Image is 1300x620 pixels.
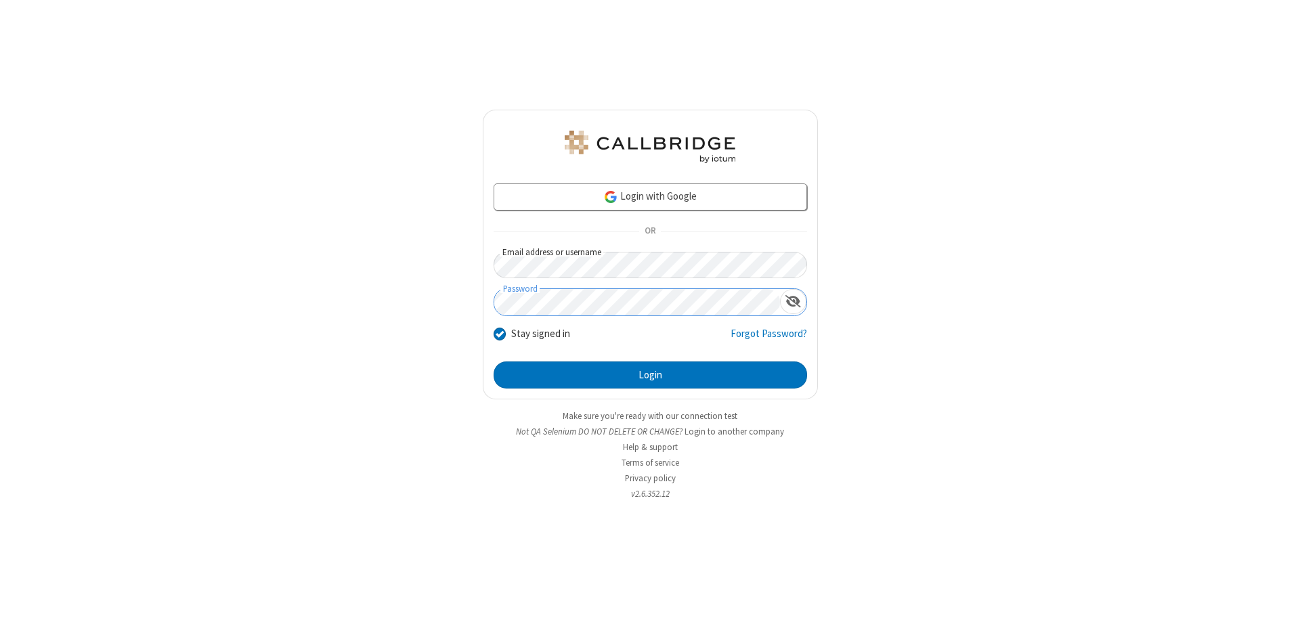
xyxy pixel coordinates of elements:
a: Forgot Password? [731,326,807,352]
input: Password [494,289,780,315]
a: Make sure you're ready with our connection test [563,410,737,422]
a: Login with Google [494,183,807,211]
a: Help & support [623,441,678,453]
img: QA Selenium DO NOT DELETE OR CHANGE [562,131,738,163]
button: Login to another company [685,425,784,438]
a: Privacy policy [625,472,676,484]
li: v2.6.352.12 [483,487,818,500]
span: OR [639,222,661,241]
img: google-icon.png [603,190,618,204]
iframe: Chat [1266,585,1290,611]
a: Terms of service [622,457,679,468]
label: Stay signed in [511,326,570,342]
li: Not QA Selenium DO NOT DELETE OR CHANGE? [483,425,818,438]
input: Email address or username [494,252,807,278]
button: Login [494,361,807,389]
div: Show password [780,289,806,314]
